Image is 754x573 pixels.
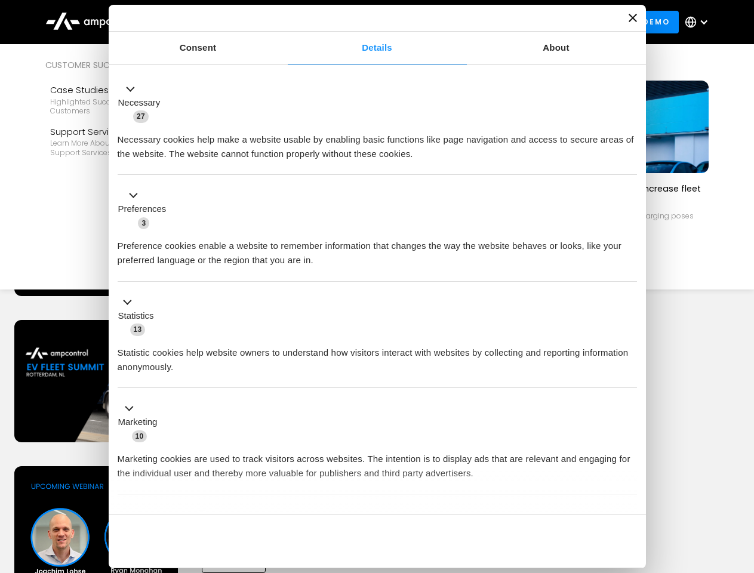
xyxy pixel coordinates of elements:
[50,125,189,138] div: Support Services
[138,217,149,229] span: 3
[45,79,193,121] a: Case StudiesHighlighted success stories From Our Customers
[50,138,189,157] div: Learn more about Ampcontrol’s support services
[50,97,189,116] div: Highlighted success stories From Our Customers
[467,32,646,64] a: About
[118,189,174,230] button: Preferences (3)
[118,508,216,523] button: Unclassified (2)
[118,230,637,267] div: Preference cookies enable a website to remember information that changes the way the website beha...
[118,82,168,124] button: Necessary (27)
[629,14,637,22] button: Close banner
[50,84,189,97] div: Case Studies
[133,110,149,122] span: 27
[132,430,147,442] span: 10
[118,402,165,443] button: Marketing (10)
[118,443,637,480] div: Marketing cookies are used to track visitors across websites. The intention is to display ads tha...
[288,32,467,64] a: Details
[118,309,154,323] label: Statistics
[118,337,637,374] div: Statistic cookies help website owners to understand how visitors interact with websites by collec...
[118,202,167,216] label: Preferences
[109,32,288,64] a: Consent
[197,510,208,522] span: 2
[130,324,146,335] span: 13
[118,415,158,429] label: Marketing
[465,524,636,559] button: Okay
[45,58,193,72] div: Customer success
[45,121,193,162] a: Support ServicesLearn more about Ampcontrol’s support services
[118,96,161,110] label: Necessary
[118,124,637,161] div: Necessary cookies help make a website usable by enabling basic functions like page navigation and...
[118,295,161,337] button: Statistics (13)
